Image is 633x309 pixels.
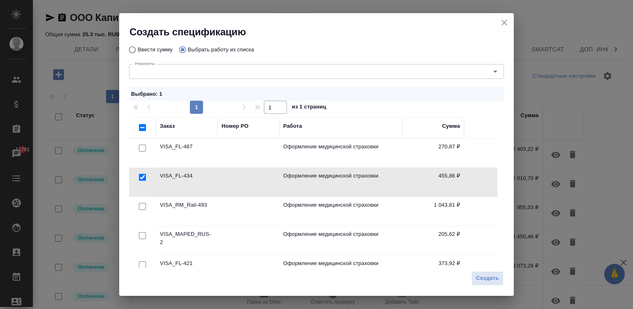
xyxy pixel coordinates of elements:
div: Номер PO [222,122,248,130]
span: Выбрано : 1 [131,91,162,97]
p: Оформление медицинской страховки [283,201,398,209]
td: VISA_MAPED_RUS-2 [156,226,217,255]
p: 455,86 ₽ [407,172,460,180]
p: Оформление медицинской страховки [283,230,398,238]
button: close [498,16,511,29]
button: Создать [471,271,504,286]
div: Работа [283,122,302,130]
td: VISA_RM_Rail-493 [156,197,217,226]
p: Оформление медицинской страховки [283,259,398,267]
p: 373,92 ₽ [407,259,460,267]
td: VISA_FL-421 [156,255,217,284]
p: Оформление медицинской страховки [283,143,398,151]
p: Ввести сумму [138,46,173,54]
div: Сумма [442,122,460,130]
td: VISA_FL-434 [156,168,217,196]
h2: Создать спецификацию [129,25,514,39]
button: Open [490,66,501,77]
p: Выбрать работу из списка [188,46,254,54]
p: 270,87 ₽ [407,143,460,151]
p: Оформление медицинской страховки [283,172,398,180]
p: 205,62 ₽ [407,230,460,238]
p: 1 043,81 ₽ [407,201,460,209]
span: из 1 страниц [292,102,326,114]
td: VISA_FL-487 [156,138,217,167]
span: Создать [476,274,499,283]
div: Заказ [160,122,175,130]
